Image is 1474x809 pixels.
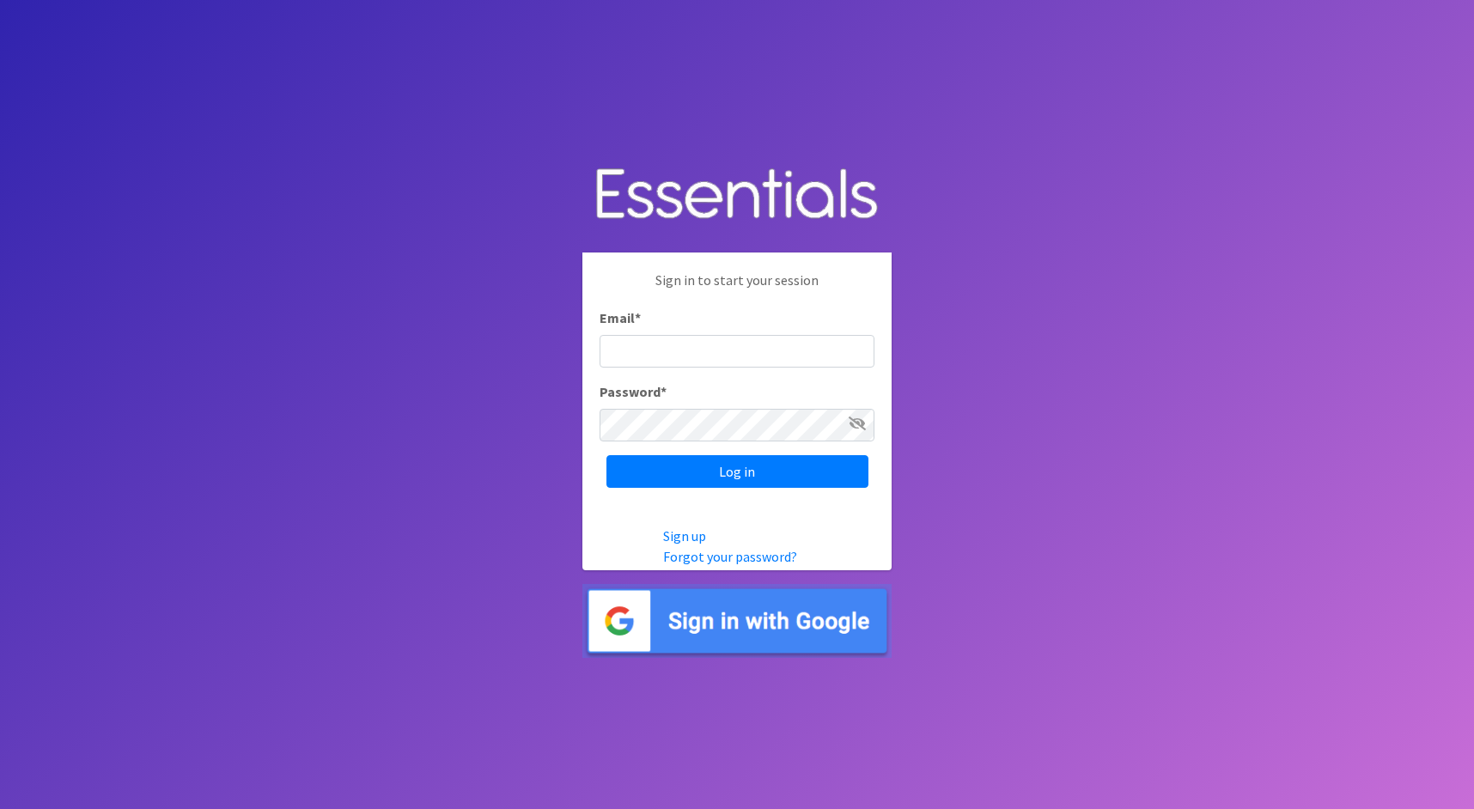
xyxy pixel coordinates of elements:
a: Forgot your password? [663,548,797,565]
abbr: required [661,383,667,400]
img: Human Essentials [582,151,892,240]
img: Sign in with Google [582,584,892,659]
abbr: required [635,309,641,326]
a: Sign up [663,527,706,544]
p: Sign in to start your session [600,270,874,307]
input: Log in [606,455,868,488]
label: Email [600,307,641,328]
label: Password [600,381,667,402]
